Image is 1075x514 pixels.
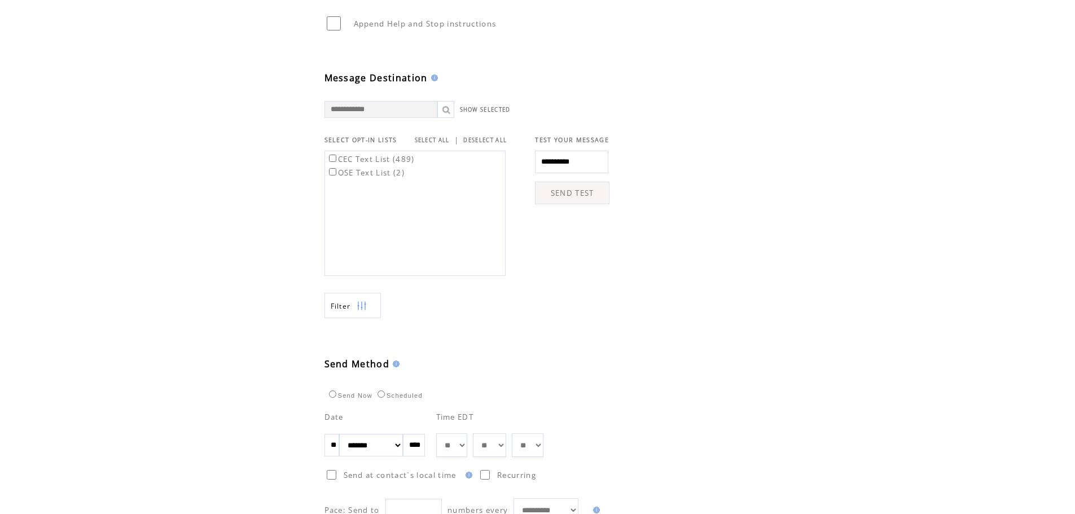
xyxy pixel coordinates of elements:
[324,136,397,144] span: SELECT OPT-IN LISTS
[326,392,372,399] label: Send Now
[535,182,609,204] a: SEND TEST
[331,301,351,311] span: Show filters
[436,412,474,422] span: Time EDT
[329,155,336,162] input: CEC Text List (489)
[497,470,536,480] span: Recurring
[357,293,367,319] img: filters.png
[354,19,497,29] span: Append Help and Stop instructions
[378,390,385,398] input: Scheduled
[460,106,511,113] a: SHOW SELECTED
[324,412,344,422] span: Date
[329,390,336,398] input: Send Now
[463,137,507,144] a: DESELECT ALL
[324,293,381,318] a: Filter
[535,136,609,144] span: TEST YOUR MESSAGE
[415,137,450,144] a: SELECT ALL
[344,470,457,480] span: Send at contact`s local time
[329,168,336,175] input: OSE Text List (2)
[324,72,428,84] span: Message Destination
[389,361,400,367] img: help.gif
[590,507,600,513] img: help.gif
[375,392,423,399] label: Scheduled
[462,472,472,478] img: help.gif
[454,135,459,145] span: |
[324,358,390,370] span: Send Method
[327,154,415,164] label: CEC Text List (489)
[428,74,438,81] img: help.gif
[327,168,405,178] label: OSE Text List (2)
